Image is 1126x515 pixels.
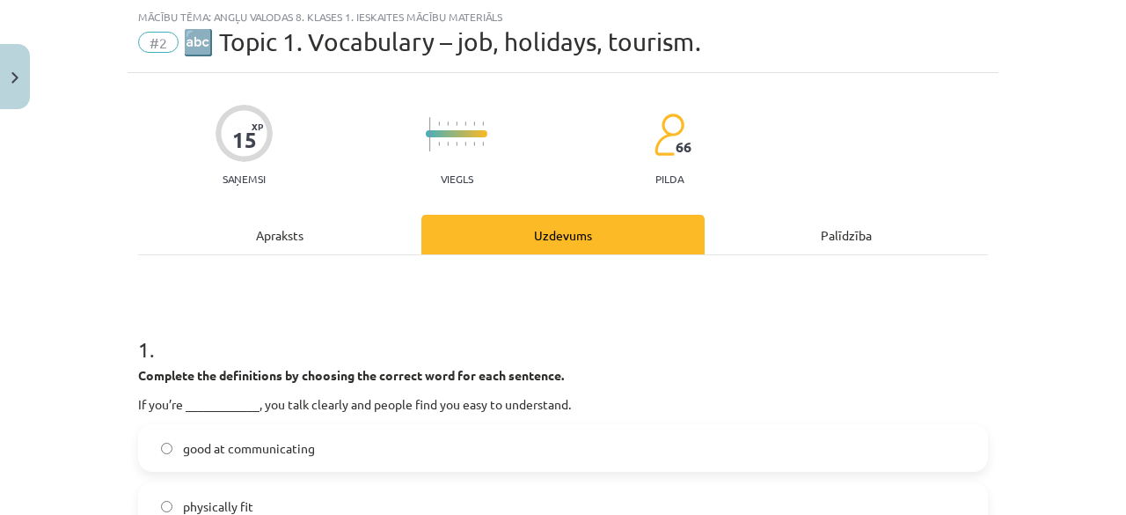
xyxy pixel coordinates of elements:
p: pilda [655,173,684,185]
img: icon-short-line-57e1e144782c952c97e751825c79c345078a6d821885a25fce030b3d8c18986b.svg [473,142,475,146]
div: Uzdevums [421,215,705,254]
div: Apraksts [138,215,421,254]
img: icon-short-line-57e1e144782c952c97e751825c79c345078a6d821885a25fce030b3d8c18986b.svg [456,121,457,126]
img: icon-short-line-57e1e144782c952c97e751825c79c345078a6d821885a25fce030b3d8c18986b.svg [473,121,475,126]
span: good at communicating [183,439,315,458]
img: students-c634bb4e5e11cddfef0936a35e636f08e4e9abd3cc4e673bd6f9a4125e45ecb1.svg [654,113,684,157]
input: good at communicating [161,443,172,454]
p: Viegls [441,173,473,185]
p: Saņemsi [216,173,273,185]
img: icon-short-line-57e1e144782c952c97e751825c79c345078a6d821885a25fce030b3d8c18986b.svg [482,121,484,126]
h1: 1 . [138,306,988,361]
span: 🔤 Topic 1. Vocabulary – job, holidays, tourism. [183,27,701,56]
span: #2 [138,32,179,53]
div: Mācību tēma: Angļu valodas 8. klases 1. ieskaites mācību materiāls [138,11,988,23]
img: icon-short-line-57e1e144782c952c97e751825c79c345078a6d821885a25fce030b3d8c18986b.svg [438,121,440,126]
img: icon-short-line-57e1e144782c952c97e751825c79c345078a6d821885a25fce030b3d8c18986b.svg [456,142,457,146]
img: icon-short-line-57e1e144782c952c97e751825c79c345078a6d821885a25fce030b3d8c18986b.svg [447,121,449,126]
img: icon-short-line-57e1e144782c952c97e751825c79c345078a6d821885a25fce030b3d8c18986b.svg [482,142,484,146]
strong: Complete the definitions by choosing the correct word for each sentence. [138,367,564,383]
img: icon-short-line-57e1e144782c952c97e751825c79c345078a6d821885a25fce030b3d8c18986b.svg [464,121,466,126]
span: XP [252,121,263,131]
p: If you’re ____________, you talk clearly and people find you easy to understand. [138,395,988,414]
img: icon-short-line-57e1e144782c952c97e751825c79c345078a6d821885a25fce030b3d8c18986b.svg [447,142,449,146]
div: Palīdzība [705,215,988,254]
input: physically fit [161,501,172,512]
img: icon-short-line-57e1e144782c952c97e751825c79c345078a6d821885a25fce030b3d8c18986b.svg [438,142,440,146]
span: 66 [676,139,691,155]
div: 15 [232,128,257,152]
img: icon-short-line-57e1e144782c952c97e751825c79c345078a6d821885a25fce030b3d8c18986b.svg [464,142,466,146]
img: icon-long-line-d9ea69661e0d244f92f715978eff75569469978d946b2353a9bb055b3ed8787d.svg [429,117,431,151]
img: icon-close-lesson-0947bae3869378f0d4975bcd49f059093ad1ed9edebbc8119c70593378902aed.svg [11,72,18,84]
